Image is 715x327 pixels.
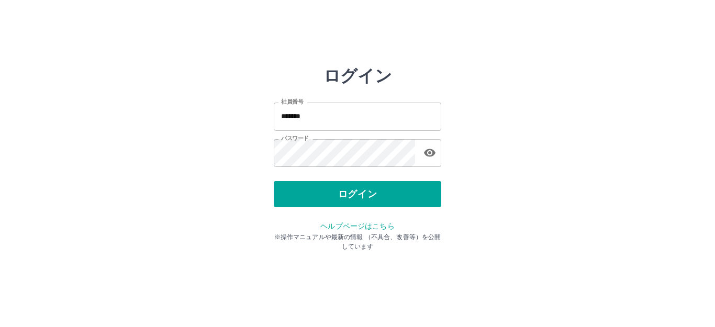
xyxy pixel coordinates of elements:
label: パスワード [281,134,309,142]
button: ログイン [274,181,441,207]
h2: ログイン [323,66,392,86]
label: 社員番号 [281,98,303,106]
a: ヘルプページはこちら [320,222,394,230]
p: ※操作マニュアルや最新の情報 （不具合、改善等）を公開しています [274,232,441,251]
